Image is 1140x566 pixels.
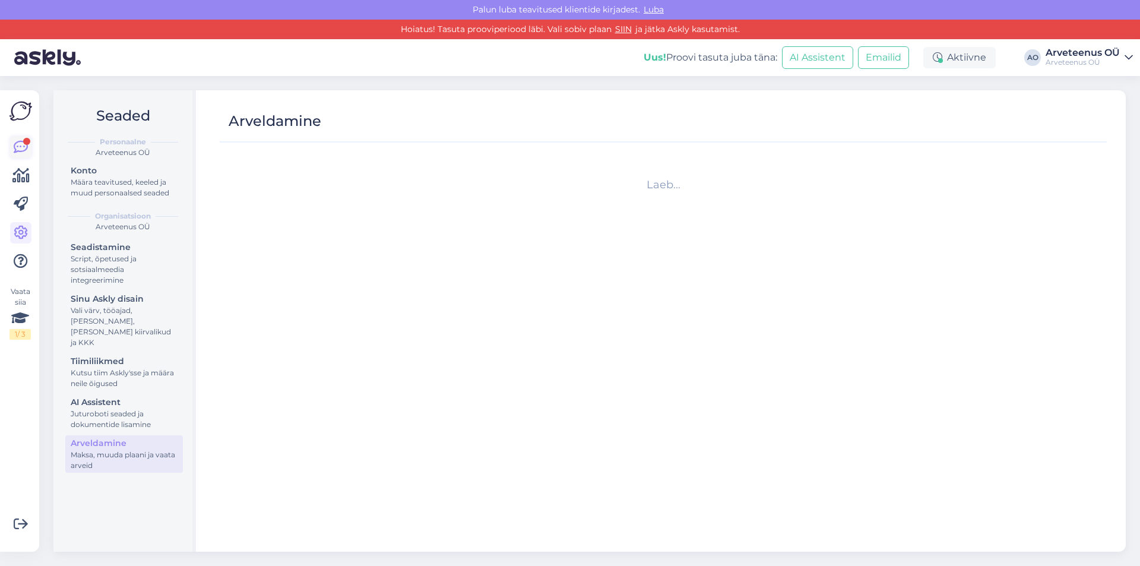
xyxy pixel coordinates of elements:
[644,50,777,65] div: Proovi tasuta juba täna:
[224,177,1102,193] div: Laeb...
[63,147,183,158] div: Arveteenus OÜ
[782,46,853,69] button: AI Assistent
[71,437,178,450] div: Arveldamine
[71,177,178,198] div: Määra teavitused, keeled ja muud personaalsed seaded
[923,47,996,68] div: Aktiivne
[71,396,178,409] div: AI Assistent
[95,211,151,222] b: Organisatsioon
[71,165,178,177] div: Konto
[71,368,178,389] div: Kutsu tiim Askly'sse ja määra neile õigused
[9,100,32,122] img: Askly Logo
[63,222,183,232] div: Arveteenus OÜ
[65,291,183,350] a: Sinu Askly disainVali värv, tööajad, [PERSON_NAME], [PERSON_NAME] kiirvalikud ja KKK
[71,409,178,430] div: Juturoboti seaded ja dokumentide lisamine
[229,110,321,132] div: Arveldamine
[65,163,183,200] a: KontoMäära teavitused, keeled ja muud personaalsed seaded
[1046,48,1133,67] a: Arveteenus OÜArveteenus OÜ
[63,105,183,127] h2: Seaded
[1046,48,1120,58] div: Arveteenus OÜ
[65,353,183,391] a: TiimiliikmedKutsu tiim Askly'sse ja määra neile õigused
[612,24,635,34] a: SIIN
[65,394,183,432] a: AI AssistentJuturoboti seaded ja dokumentide lisamine
[65,239,183,287] a: SeadistamineScript, õpetused ja sotsiaalmeedia integreerimine
[71,450,178,471] div: Maksa, muuda plaani ja vaata arveid
[644,52,666,63] b: Uus!
[9,286,31,340] div: Vaata siia
[100,137,146,147] b: Personaalne
[65,435,183,473] a: ArveldamineMaksa, muuda plaani ja vaata arveid
[71,305,178,348] div: Vali värv, tööajad, [PERSON_NAME], [PERSON_NAME] kiirvalikud ja KKK
[71,254,178,286] div: Script, õpetused ja sotsiaalmeedia integreerimine
[71,241,178,254] div: Seadistamine
[858,46,909,69] button: Emailid
[9,329,31,340] div: 1 / 3
[640,4,667,15] span: Luba
[71,355,178,368] div: Tiimiliikmed
[71,293,178,305] div: Sinu Askly disain
[1024,49,1041,66] div: AO
[1046,58,1120,67] div: Arveteenus OÜ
